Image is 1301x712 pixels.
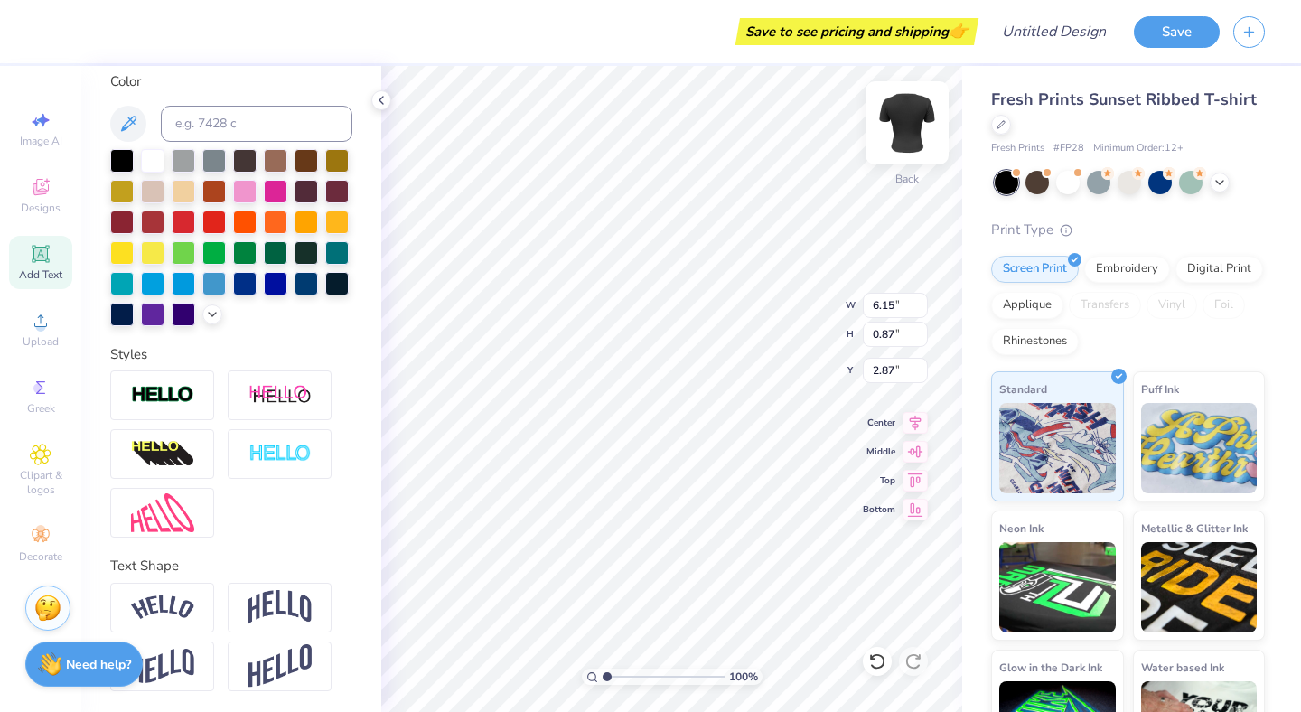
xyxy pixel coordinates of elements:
[131,385,194,406] img: Stroke
[740,18,974,45] div: Save to see pricing and shipping
[1175,256,1263,283] div: Digital Print
[1069,292,1141,319] div: Transfers
[131,493,194,532] img: Free Distort
[949,20,969,42] span: 👉
[19,267,62,282] span: Add Text
[248,590,312,624] img: Arch
[895,171,919,187] div: Back
[248,444,312,464] img: Negative Space
[863,417,895,429] span: Center
[23,334,59,349] span: Upload
[1134,16,1220,48] button: Save
[999,379,1047,398] span: Standard
[110,556,352,576] div: Text Shape
[871,87,943,159] img: Back
[131,649,194,684] img: Flag
[991,256,1079,283] div: Screen Print
[66,656,131,673] strong: Need help?
[27,401,55,416] span: Greek
[20,134,62,148] span: Image AI
[999,403,1116,493] img: Standard
[729,669,758,685] span: 100 %
[863,474,895,487] span: Top
[999,519,1044,538] span: Neon Ink
[863,445,895,458] span: Middle
[1053,141,1084,156] span: # FP28
[1141,379,1179,398] span: Puff Ink
[1084,256,1170,283] div: Embroidery
[987,14,1120,50] input: Untitled Design
[1147,292,1197,319] div: Vinyl
[1141,542,1258,632] img: Metallic & Glitter Ink
[19,549,62,564] span: Decorate
[991,141,1044,156] span: Fresh Prints
[21,201,61,215] span: Designs
[131,595,194,620] img: Arc
[1093,141,1184,156] span: Minimum Order: 12 +
[110,344,352,365] div: Styles
[991,328,1079,355] div: Rhinestones
[1203,292,1245,319] div: Foil
[131,440,194,469] img: 3d Illusion
[999,542,1116,632] img: Neon Ink
[110,71,352,92] div: Color
[248,644,312,689] img: Rise
[991,220,1265,240] div: Print Type
[9,468,72,497] span: Clipart & logos
[248,384,312,407] img: Shadow
[1141,658,1224,677] span: Water based Ink
[161,106,352,142] input: e.g. 7428 c
[1141,519,1248,538] span: Metallic & Glitter Ink
[1141,403,1258,493] img: Puff Ink
[863,503,895,516] span: Bottom
[999,658,1102,677] span: Glow in the Dark Ink
[991,292,1063,319] div: Applique
[991,89,1257,110] span: Fresh Prints Sunset Ribbed T-shirt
